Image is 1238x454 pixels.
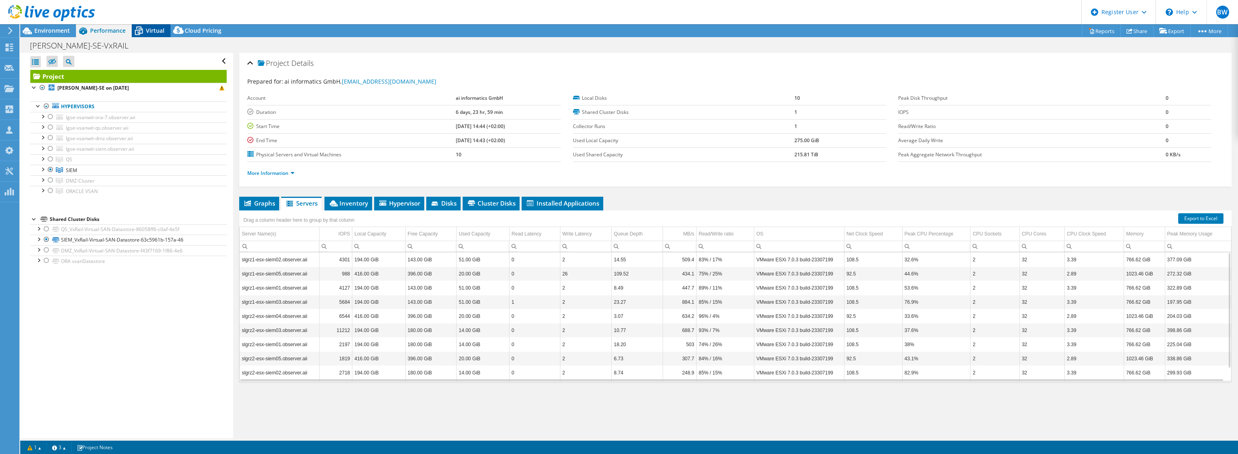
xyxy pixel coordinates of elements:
span: Inventory [328,199,368,207]
label: Start Time [247,122,456,130]
td: Column CPU Cores, Value 32 [1019,323,1065,337]
td: Column Read/Write ratio, Filter cell [697,241,754,252]
td: Column Used Capacity, Value 51.00 GiB [457,295,510,309]
a: Share [1120,25,1154,37]
td: Column Peak CPU Percentage, Value 33.6% [902,309,971,323]
b: 1 [794,109,797,116]
td: Column Read Latency, Value 0 [510,323,560,337]
td: Column Read Latency, Value 0 [510,366,560,380]
td: Column Net Clock Speed, Value 108.5 [844,337,902,351]
td: Column CPU Clock Speed, Value 2.89 [1065,267,1124,281]
a: lgse-vsanwit-ora-7.observer.aii [30,112,227,122]
td: Column Peak Memory Usage, Value 322.89 GiB [1165,281,1231,295]
td: Column Read/Write ratio, Value 83% / 17% [697,252,754,267]
td: Column MB/s, Value 688.7 [663,323,696,337]
td: Column Free Capacity, Filter cell [405,241,457,252]
td: Column Read Latency, Value 0 [510,252,560,267]
td: Column CPU Sockets, Value 2 [971,366,1020,380]
td: Column Used Capacity, Filter cell [457,241,510,252]
td: Column Peak CPU Percentage, Value 37.6% [902,323,971,337]
b: 0 KB/s [1166,151,1181,158]
td: Column Net Clock Speed, Value 108.5 [844,252,902,267]
td: Read Latency Column [510,227,560,241]
td: Column Read/Write ratio, Value 85% / 15% [697,295,754,309]
span: BW [1216,6,1229,19]
td: Column MB/s, Value 307.7 [663,351,696,366]
div: Server Name(s) [242,229,276,239]
span: Details [291,58,314,68]
td: Column Peak Memory Usage, Value 272.32 GiB [1165,267,1231,281]
td: Column Free Capacity, Value 143.00 GiB [405,252,457,267]
td: Column Write Latency, Value 2 [560,366,612,380]
td: Column IOPS, Filter cell [319,241,352,252]
span: QS [66,156,72,163]
td: Memory Column [1124,227,1165,241]
label: Used Local Capacity [573,137,795,145]
td: Column Memory, Value 766.62 GiB [1124,295,1165,309]
a: SIEM [30,165,227,175]
b: ai informatics GmbH [456,95,503,101]
span: lgse-vsanwit-qs.observer.aii [66,124,128,131]
td: Column MB/s, Value 509.4 [663,252,696,267]
td: Column Used Capacity, Value 14.00 GiB [457,337,510,351]
td: Column Write Latency, Value 2 [560,295,612,309]
td: Column IOPS, Value 6544 [319,309,352,323]
label: Duration [247,108,456,116]
td: Column Peak CPU Percentage, Value 32.6% [902,252,971,267]
td: Column CPU Sockets, Value 2 [971,309,1020,323]
td: Column IOPS, Value 4127 [319,281,352,295]
a: DMZ-Cluster [30,175,227,186]
td: Column IOPS, Value 988 [319,267,352,281]
td: Column Memory, Filter cell [1124,241,1165,252]
td: Column Read Latency, Filter cell [510,241,560,252]
td: Column OS, Filter cell [754,241,844,252]
td: Column Net Clock Speed, Value 92.5 [844,267,902,281]
td: Peak Memory Usage Column [1165,227,1231,241]
label: Peak Aggregate Network Throughput [898,151,1166,159]
td: Column Free Capacity, Value 180.00 GiB [405,337,457,351]
b: 1 [794,123,797,130]
span: Installed Applications [526,199,599,207]
label: Prepared for: [247,78,283,85]
td: Net Clock Speed Column [844,227,902,241]
td: Column Free Capacity, Value 396.00 GiB [405,309,457,323]
td: Column OS, Value VMware ESXi 7.0.3 build-23307199 [754,295,844,309]
b: 6 days, 23 hr, 59 min [456,109,503,116]
td: Column CPU Cores, Value 32 [1019,295,1065,309]
label: IOPS [898,108,1166,116]
td: Column Local Capacity, Value 416.00 GiB [352,267,406,281]
td: Column Write Latency, Value 2 [560,323,612,337]
td: Column Read/Write ratio, Value 84% / 16% [697,351,754,366]
div: CPU Clock Speed [1067,229,1106,239]
td: Column CPU Sockets, Value 2 [971,295,1020,309]
svg: \n [1166,8,1173,16]
b: 10 [456,151,461,158]
td: CPU Clock Speed Column [1065,227,1124,241]
label: End Time [247,137,456,145]
td: Column Memory, Value 766.62 GiB [1124,281,1165,295]
td: Column Peak CPU Percentage, Filter cell [902,241,971,252]
a: DMZ_VxRail-Virtual-SAN-Datastore-f43f7169-1f86-4e6 [30,245,227,256]
td: Column CPU Cores, Value 32 [1019,337,1065,351]
td: Column Queue Depth, Value 18.20 [612,337,663,351]
div: Data grid [239,210,1232,382]
span: Cluster Disks [467,199,516,207]
td: Column Queue Depth, Value 10.77 [612,323,663,337]
td: Column CPU Clock Speed, Value 3.39 [1065,281,1124,295]
a: Export [1153,25,1191,37]
td: Column OS, Value VMware ESXi 7.0.3 build-23307199 [754,366,844,380]
td: Column Read/Write ratio, Value 89% / 11% [697,281,754,295]
td: Column Memory, Value 766.62 GiB [1124,252,1165,267]
td: Column OS, Value VMware ESXi 7.0.3 build-23307199 [754,337,844,351]
td: Column CPU Clock Speed, Value 3.39 [1065,252,1124,267]
td: Free Capacity Column [405,227,457,241]
td: Column Read/Write ratio, Value 96% / 4% [697,309,754,323]
td: Write Latency Column [560,227,612,241]
td: Column Queue Depth, Filter cell [612,241,663,252]
td: Column Memory, Value 766.62 GiB [1124,323,1165,337]
td: Column Used Capacity, Value 51.00 GiB [457,252,510,267]
td: Column Net Clock Speed, Value 108.5 [844,295,902,309]
td: Column Server Name(s), Value slgrz2-esx-siem01.observer.aii [240,337,319,351]
td: Column MB/s, Value 248.9 [663,366,696,380]
td: Column Read Latency, Value 0 [510,351,560,366]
